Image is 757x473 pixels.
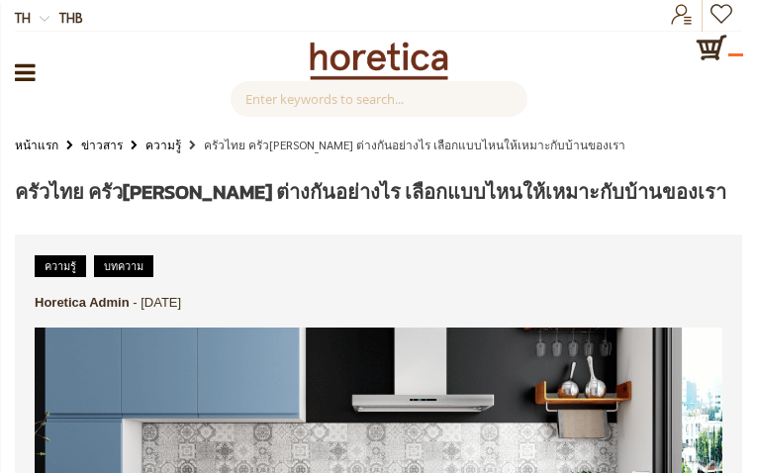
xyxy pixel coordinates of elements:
a: หมวดหมู่สินค้า [15,52,36,92]
a: Horetica Admin [35,295,130,310]
span: THB [59,9,83,26]
a: บทความ [94,255,153,277]
span: [DATE] [141,295,181,310]
img: dropdown-icon.svg [40,14,49,24]
strong: ครัวไทย ครัว[PERSON_NAME] ต่างกันอย่างไร เลือกแบบไหนให้เหมาะกับบ้านของเรา [204,137,625,152]
span: - [133,295,137,310]
a: หน้าแรก [15,134,58,155]
img: Horetica.com [310,42,448,80]
a: ข่าวสาร [81,134,123,155]
span: th [15,9,31,26]
a: ความรู้ [145,134,181,155]
a: ความรู้ [35,255,86,277]
span: ครัวไทย ครัว[PERSON_NAME] ต่างกันอย่างไร เลือกแบบไหนให้เหมาะกับบ้านของเรา [15,177,726,207]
